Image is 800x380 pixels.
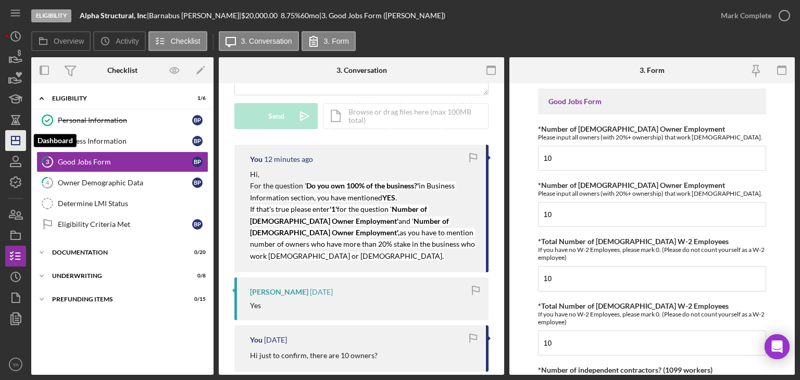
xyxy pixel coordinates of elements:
[58,179,192,187] div: Owner Demographic Data
[187,95,206,102] div: 1 / 6
[548,97,756,106] div: Good Jobs Form
[187,296,206,302] div: 0 / 15
[187,249,206,256] div: 0 / 20
[52,296,180,302] div: Prefunding Items
[148,31,207,51] button: Checklist
[192,115,203,125] div: B P
[710,5,795,26] button: Mark Complete
[398,217,414,225] mark: and '
[36,151,208,172] a: 3Good Jobs FormBP
[187,273,206,279] div: 0 / 8
[538,246,766,261] div: If you have no W-2 Employees, please mark 0. (Please do not count yourself as a W-2 employee)
[5,354,26,375] button: YA
[46,158,49,165] tspan: 3
[324,37,349,45] label: 3. Form
[58,116,192,124] div: Personal Information
[538,310,766,326] div: If you have no W-2 Employees, please mark 0. (Please do not count yourself as a W-2 employee)
[192,157,203,167] div: B P
[36,110,208,131] a: Personal InformationBP
[36,172,208,193] a: 4Owner Demographic DataBP
[58,158,192,166] div: Good Jobs Form
[36,214,208,235] a: Eligibility Criteria MetBP
[54,37,84,45] label: Overview
[250,288,308,296] div: [PERSON_NAME]
[219,31,299,51] button: 3. Conversation
[241,37,292,45] label: 3. Conversation
[149,11,241,20] div: Barnabus [PERSON_NAME] |
[250,350,378,361] p: Hi just to confirm, there are 10 owners?
[116,37,139,45] label: Activity
[337,205,392,213] mark: for the question '
[250,169,476,262] p: Hi, For the question '
[250,228,477,260] mark: as you have to mention number of owners who have more than 20% stake in the business who work [DE...
[58,199,208,208] div: Determine LMI Status
[36,131,208,151] a: 2Business InformationBP
[538,301,729,310] label: *Total Number of [DEMOGRAPHIC_DATA] W-2 Employees
[80,11,149,20] div: |
[58,137,192,145] div: Business Information
[241,11,281,20] div: $20,000.00
[264,155,313,163] time: 2025-08-13 17:14
[306,181,419,190] mark: Do you own 100% of the business?'
[281,11,301,20] div: 8.75 %
[250,301,261,310] div: Yes
[382,193,395,202] mark: YES
[310,288,333,296] time: 2025-08-12 08:13
[765,334,790,359] div: Open Intercom Messenger
[250,181,456,201] mark: in Business Information section, you have mentioned
[192,219,203,230] div: B P
[31,31,91,51] button: Overview
[538,133,766,141] div: Please input all owners (with 20%+ ownership) that work [DEMOGRAPHIC_DATA].
[538,365,712,374] label: *Number of independent contractors? (1099 workers)
[264,336,287,344] time: 2025-08-11 17:43
[301,11,319,20] div: 60 mo
[721,5,771,26] div: Mark Complete
[31,9,71,22] div: Eligibility
[46,137,49,144] tspan: 2
[268,103,284,129] div: Send
[107,66,137,74] div: Checklist
[52,95,180,102] div: Eligibility
[250,155,262,163] div: You
[52,273,180,279] div: Underwriting
[302,31,356,51] button: 3. Form
[36,193,208,214] a: Determine LMI Status
[640,66,665,74] div: 3. Form
[58,220,192,229] div: Eligibility Criteria Met
[336,66,387,74] div: 3. Conversation
[80,11,147,20] b: Alpha Structural, Inc
[250,336,262,344] div: You
[46,179,49,186] tspan: 4
[192,136,203,146] div: B P
[250,205,429,225] mark: Number of [DEMOGRAPHIC_DATA] Owner Employment'
[330,205,337,213] mark: '1'
[52,249,180,256] div: Documentation
[93,31,145,51] button: Activity
[538,124,725,133] label: *Number of [DEMOGRAPHIC_DATA] Owner Employment
[12,362,19,368] text: YA
[192,178,203,188] div: B P
[234,103,318,129] button: Send
[171,37,201,45] label: Checklist
[538,181,725,189] label: *Number of [DEMOGRAPHIC_DATA] Owner Employment
[538,237,729,246] label: *Total Number of [DEMOGRAPHIC_DATA] W-2 Employees
[538,189,766,197] div: Please input all owners (with 20%+ ownership) that work [DEMOGRAPHIC_DATA].
[319,11,445,20] div: | 3. Good Jobs Form ([PERSON_NAME])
